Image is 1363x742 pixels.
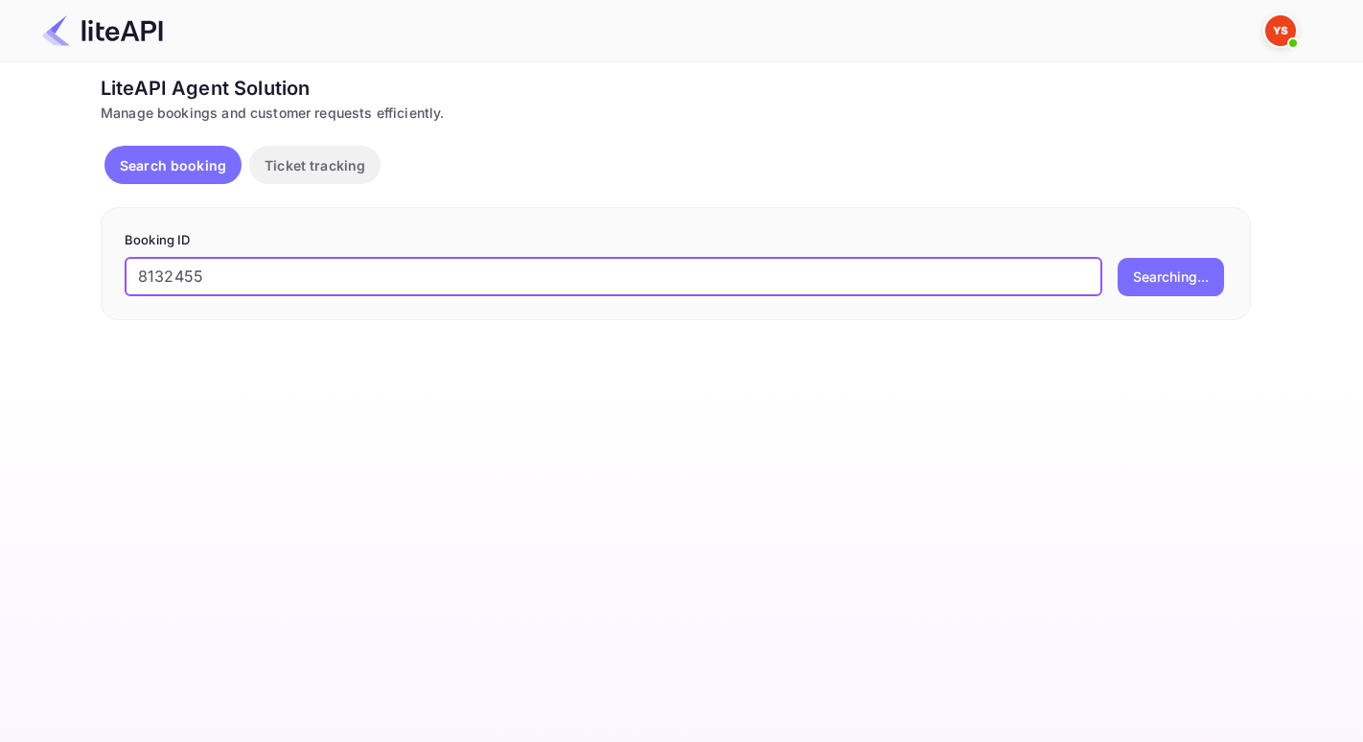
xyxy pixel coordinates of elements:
div: Manage bookings and customer requests efficiently. [101,103,1251,123]
div: LiteAPI Agent Solution [101,74,1251,103]
img: Yandex Support [1265,15,1296,46]
input: Enter Booking ID (e.g., 63782194) [125,258,1102,296]
p: Search booking [120,155,226,175]
button: Searching... [1118,258,1224,296]
img: LiteAPI Logo [42,15,163,46]
p: Booking ID [125,231,1227,250]
p: Ticket tracking [265,155,365,175]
